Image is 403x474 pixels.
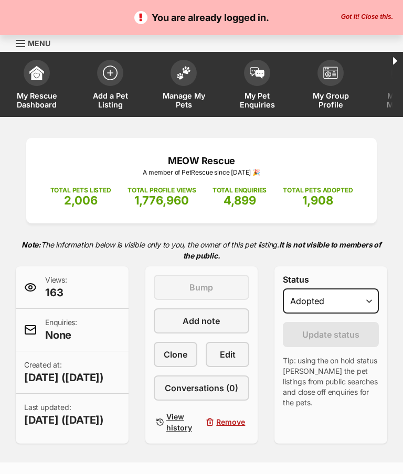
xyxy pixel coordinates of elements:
[294,55,367,117] a: My Group Profile
[24,360,104,385] p: Created at:
[64,193,98,207] span: 2,006
[87,91,134,109] span: Add a Pet Listing
[16,33,58,52] a: Menu
[42,168,361,177] p: A member of PetRescue since [DATE] 🎉
[283,186,353,195] p: TOTAL PETS ADOPTED
[165,382,238,394] span: Conversations (0)
[283,322,379,347] button: Update status
[220,55,294,117] a: My Pet Enquiries
[73,55,147,117] a: Add a Pet Listing
[154,409,197,435] a: View history
[154,342,197,367] a: Clone
[24,370,104,385] span: [DATE] ([DATE])
[183,240,381,260] strong: It is not visible to members of the public.
[147,55,220,117] a: Manage My Pets
[166,411,193,433] span: View history
[160,91,207,109] span: Manage My Pets
[154,375,250,401] a: Conversations (0)
[234,91,281,109] span: My Pet Enquiries
[24,402,104,427] p: Last updated:
[307,91,354,109] span: My Group Profile
[224,193,256,207] span: 4,899
[45,317,77,342] p: Enquiries:
[216,416,245,427] span: Remove
[10,10,393,25] p: You are already logged in.
[283,355,379,408] p: Tip: using the on hold status [PERSON_NAME] the pet listings from public searches and close off e...
[103,66,118,80] img: add-pet-listing-icon-0afa8454b4691262ce3f59096e99ab1cd57d4a30225e0717b998d2c9b9846f56.svg
[213,186,267,195] p: TOTAL ENQUIRIES
[22,240,41,249] strong: Note:
[28,39,50,48] span: Menu
[154,275,250,300] button: Bump
[50,186,111,195] p: TOTAL PETS LISTED
[206,342,249,367] a: Edit
[283,275,379,284] label: Status
[45,275,67,300] p: Views:
[164,348,187,361] span: Clone
[16,234,387,266] p: The information below is visible only to you, the owner of this pet listing.
[338,13,396,21] button: Close the banner
[154,308,250,333] a: Add note
[183,315,220,327] span: Add note
[302,193,333,207] span: 1,908
[220,348,236,361] span: Edit
[42,154,361,168] p: MEOW Rescue
[250,67,264,79] img: pet-enquiries-icon-7e3ad2cf08bfb03b45e93fb7055b45f3efa6380592205ae92323e6603595dc1f.svg
[13,91,60,109] span: My Rescue Dashboard
[45,328,77,342] span: None
[302,328,359,341] span: Update status
[189,281,213,294] span: Bump
[29,66,44,80] img: dashboard-icon-eb2f2d2d3e046f16d808141f083e7271f6b2e854fb5c12c21221c1fb7104beca.svg
[206,409,249,435] button: Remove
[24,413,104,427] span: [DATE] ([DATE])
[45,285,67,300] span: 163
[176,66,191,80] img: manage-my-pets-icon-02211641906a0b7f246fdf0571729dbe1e7629f14944591b6c1af311fb30b64b.svg
[128,186,196,195] p: TOTAL PROFILE VIEWS
[323,67,338,79] img: group-profile-icon-3fa3cf56718a62981997c0bc7e787c4b2cf8bcc04b72c1350f741eb67cf2f40e.svg
[134,193,189,207] span: 1,776,960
